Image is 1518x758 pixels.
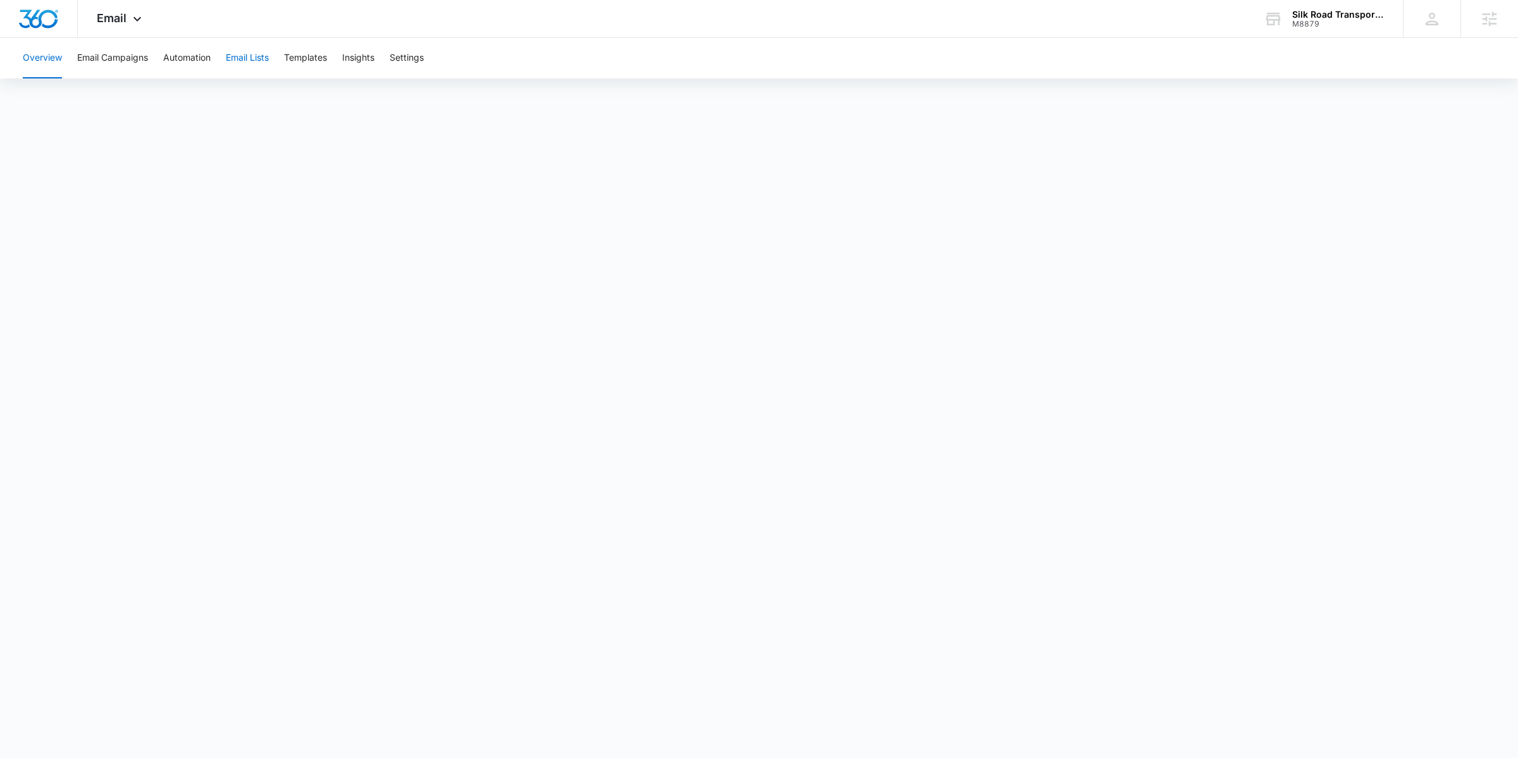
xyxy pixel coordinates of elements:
button: Settings [390,38,424,78]
div: account name [1292,9,1385,20]
button: Email Campaigns [77,38,148,78]
button: Templates [284,38,327,78]
div: account id [1292,20,1385,28]
span: Email [97,11,126,25]
button: Insights [342,38,374,78]
button: Overview [23,38,62,78]
button: Email Lists [226,38,269,78]
button: Automation [163,38,211,78]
